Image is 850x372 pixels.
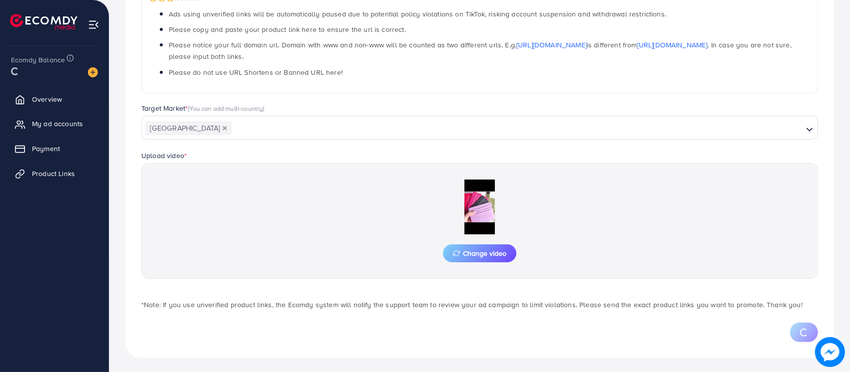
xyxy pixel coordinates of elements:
[141,116,818,140] div: Search for option
[169,9,666,19] span: Ads using unverified links will be automatically paused due to potential policy violations on Tik...
[88,19,99,30] img: menu
[32,144,60,154] span: Payment
[141,299,818,311] p: *Note: If you use unverified product links, the Ecomdy system will notify the support team to rev...
[7,139,101,159] a: Payment
[516,40,587,50] a: [URL][DOMAIN_NAME]
[7,89,101,109] a: Overview
[32,119,83,129] span: My ad accounts
[188,104,264,113] span: (You can add multi-country)
[169,67,343,77] span: Please do not use URL Shortens or Banned URL here!
[145,121,232,135] span: [GEOGRAPHIC_DATA]
[10,14,77,29] img: logo
[141,151,187,161] label: Upload video
[169,24,406,34] span: Please copy and paste your product link here to ensure the url is correct.
[7,164,101,184] a: Product Links
[637,40,708,50] a: [URL][DOMAIN_NAME]
[7,114,101,134] a: My ad accounts
[453,250,506,257] span: Change video
[443,244,516,262] button: Change video
[233,121,802,136] input: Search for option
[88,67,98,77] img: image
[169,40,792,61] span: Please notice your full domain url. Domain with www and non-www will be counted as two different ...
[141,103,265,113] label: Target Market
[11,55,65,65] span: Ecomdy Balance
[222,126,227,131] button: Deselect Pakistan
[430,180,530,234] img: Preview Image
[32,94,62,104] span: Overview
[815,337,845,367] img: image
[32,169,75,179] span: Product Links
